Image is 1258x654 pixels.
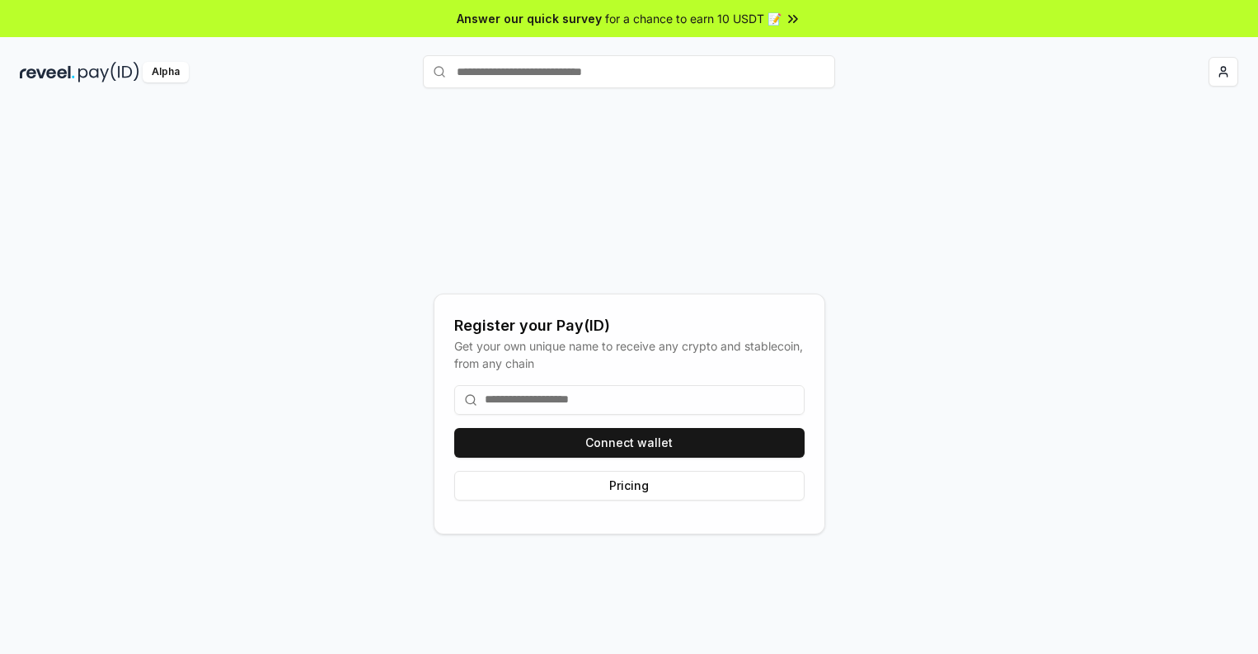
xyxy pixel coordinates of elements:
button: Pricing [454,471,805,501]
span: Answer our quick survey [457,10,602,27]
img: reveel_dark [20,62,75,82]
button: Connect wallet [454,428,805,458]
div: Get your own unique name to receive any crypto and stablecoin, from any chain [454,337,805,372]
div: Register your Pay(ID) [454,314,805,337]
img: pay_id [78,62,139,82]
div: Alpha [143,62,189,82]
span: for a chance to earn 10 USDT 📝 [605,10,782,27]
